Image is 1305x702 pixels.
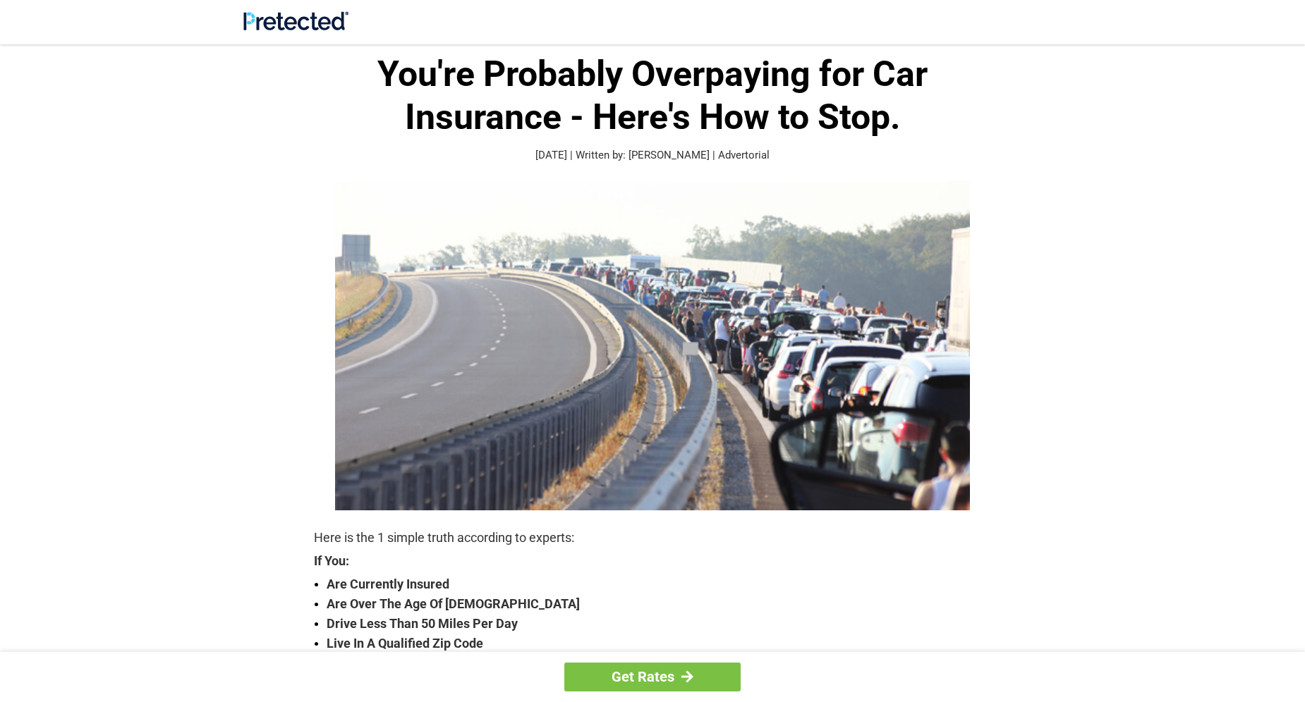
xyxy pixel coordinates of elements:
strong: If You: [314,555,991,567]
img: Site Logo [243,11,348,30]
a: Get Rates [564,663,741,691]
strong: Are Over The Age Of [DEMOGRAPHIC_DATA] [327,594,991,614]
strong: Drive Less Than 50 Miles Per Day [327,614,991,634]
h1: You're Probably Overpaying for Car Insurance - Here's How to Stop. [314,53,991,139]
p: Here is the 1 simple truth according to experts: [314,528,991,548]
p: [DATE] | Written by: [PERSON_NAME] | Advertorial [314,147,991,164]
strong: Live In A Qualified Zip Code [327,634,991,653]
a: Site Logo [243,20,348,33]
strong: Are Currently Insured [327,574,991,594]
